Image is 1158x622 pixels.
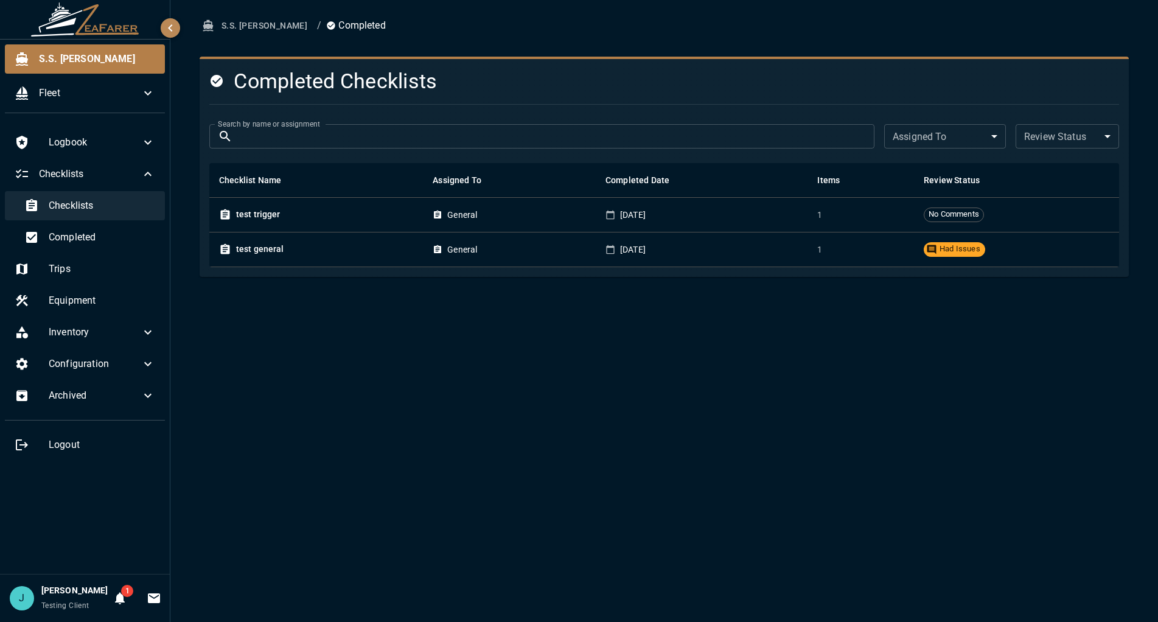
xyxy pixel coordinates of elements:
p: Completed [326,18,385,33]
p: [DATE] [620,243,646,256]
h6: [PERSON_NAME] [41,584,108,598]
div: Configuration [5,349,165,379]
span: Fleet [39,86,141,100]
p: General [447,209,477,221]
span: Logout [49,438,155,452]
button: S.S. [PERSON_NAME] [200,15,312,37]
div: S.S. [PERSON_NAME] [5,44,165,74]
span: Trips [49,262,155,276]
span: Archived [49,388,141,403]
span: Configuration [49,357,141,371]
img: ZeaFarer Logo [30,2,140,37]
p: 1 [817,209,904,221]
th: Completed Date [596,163,807,198]
div: Archived [5,381,165,410]
div: J [10,586,34,610]
div: Fleet [5,79,165,108]
button: Invitations [142,586,166,610]
th: Assigned To [423,163,596,198]
div: Checklists [15,191,165,220]
div: Completed [15,223,165,252]
div: Checklists [5,159,165,189]
p: [DATE] [620,209,646,221]
div: Equipment [5,286,165,315]
span: Completed [49,230,155,245]
h6: test trigger [236,208,280,222]
li: / [317,18,321,33]
h4: Completed Checklists [209,69,966,94]
span: No Comments [924,209,983,220]
span: Had Issues [935,243,985,255]
h6: test general [236,243,284,256]
span: Inventory [49,325,141,340]
button: Notifications [108,586,132,610]
div: Logbook [5,128,165,157]
span: S.S. [PERSON_NAME] [39,52,155,66]
span: 1 [121,585,133,597]
span: Equipment [49,293,155,308]
span: Logbook [49,135,141,150]
th: Items [807,163,914,198]
div: Trips [5,254,165,284]
span: Testing Client [41,601,89,610]
label: Search by name or assignment [218,119,319,129]
p: 1 [817,243,904,256]
div: Logout [5,430,165,460]
div: Inventory [5,318,165,347]
span: Checklists [49,198,155,213]
p: General [447,243,477,256]
span: Checklists [39,167,141,181]
th: Review Status [914,163,1119,198]
th: Checklist Name [209,163,423,198]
